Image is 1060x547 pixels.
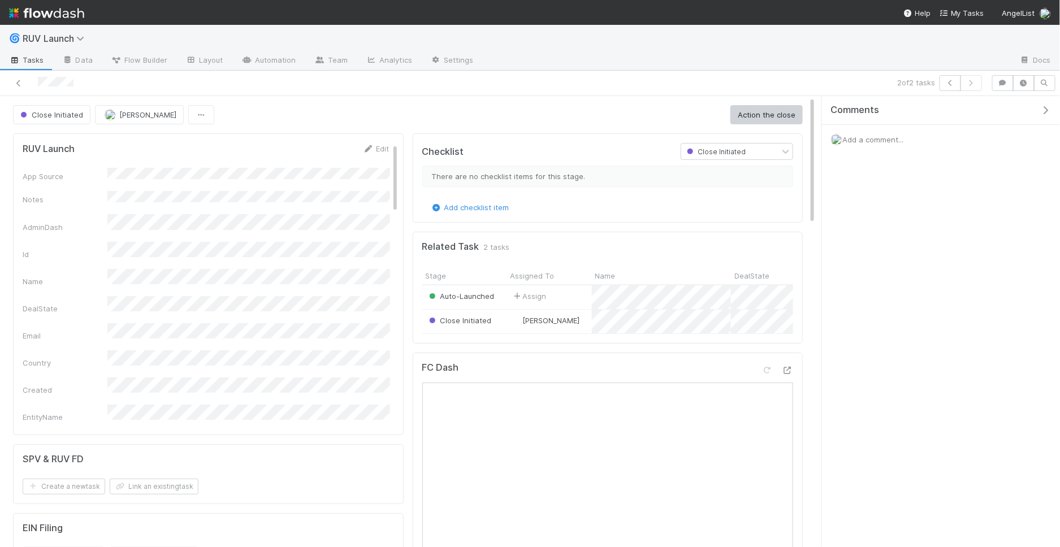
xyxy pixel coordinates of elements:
[421,52,483,70] a: Settings
[23,357,107,368] div: Country
[730,105,803,124] button: Action the close
[512,316,521,325] img: avatar_90c5705b-8caa-4fb5-b383-334c02713f8f.png
[735,270,770,281] span: DealState
[940,7,984,19] a: My Tasks
[23,411,107,423] div: EntityName
[23,523,63,534] h5: EIN Filing
[422,146,464,158] h5: Checklist
[1002,8,1035,18] span: AngelList
[9,3,84,23] img: logo-inverted-e16ddd16eac7371096b0.svg
[102,52,176,70] a: Flow Builder
[23,249,107,260] div: Id
[119,110,176,119] span: [PERSON_NAME]
[685,147,746,156] span: Close Initiated
[831,134,842,145] img: avatar_2de93f86-b6c7-4495-bfe2-fb093354a53c.png
[1011,52,1060,70] a: Docs
[512,290,547,302] span: Assign
[23,330,107,341] div: Email
[357,52,421,70] a: Analytics
[830,105,879,116] span: Comments
[427,316,492,325] span: Close Initiated
[595,270,616,281] span: Name
[484,241,510,253] span: 2 tasks
[23,171,107,182] div: App Source
[427,292,495,301] span: Auto-Launched
[422,241,479,253] h5: Related Task
[903,7,931,19] div: Help
[232,52,305,70] a: Automation
[431,203,509,212] a: Add checklist item
[23,144,75,155] h5: RUV Launch
[23,33,90,44] span: RUV Launch
[53,52,102,70] a: Data
[176,52,232,70] a: Layout
[23,479,105,494] button: Create a newtask
[1040,8,1051,19] img: avatar_2de93f86-b6c7-4495-bfe2-fb093354a53c.png
[305,52,357,70] a: Team
[510,270,555,281] span: Assigned To
[422,362,459,374] h5: FC Dash
[23,194,107,205] div: Notes
[111,54,167,66] span: Flow Builder
[512,315,580,326] div: [PERSON_NAME]
[18,110,83,119] span: Close Initiated
[23,303,107,314] div: DealState
[13,105,90,124] button: Close Initiated
[9,54,44,66] span: Tasks
[9,33,20,43] span: 🌀
[426,270,447,281] span: Stage
[940,8,984,18] span: My Tasks
[23,454,84,465] h5: SPV & RUV FD
[105,109,116,120] img: avatar_90c5705b-8caa-4fb5-b383-334c02713f8f.png
[427,315,492,326] div: Close Initiated
[110,479,198,494] button: Link an existingtask
[422,166,794,187] div: There are no checklist items for this stage.
[897,77,935,88] span: 2 of 2 tasks
[95,105,184,124] button: [PERSON_NAME]
[23,276,107,287] div: Name
[23,222,107,233] div: AdminDash
[23,384,107,396] div: Created
[363,144,390,153] a: Edit
[842,135,903,144] span: Add a comment...
[427,290,495,302] div: Auto-Launched
[523,316,580,325] span: [PERSON_NAME]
